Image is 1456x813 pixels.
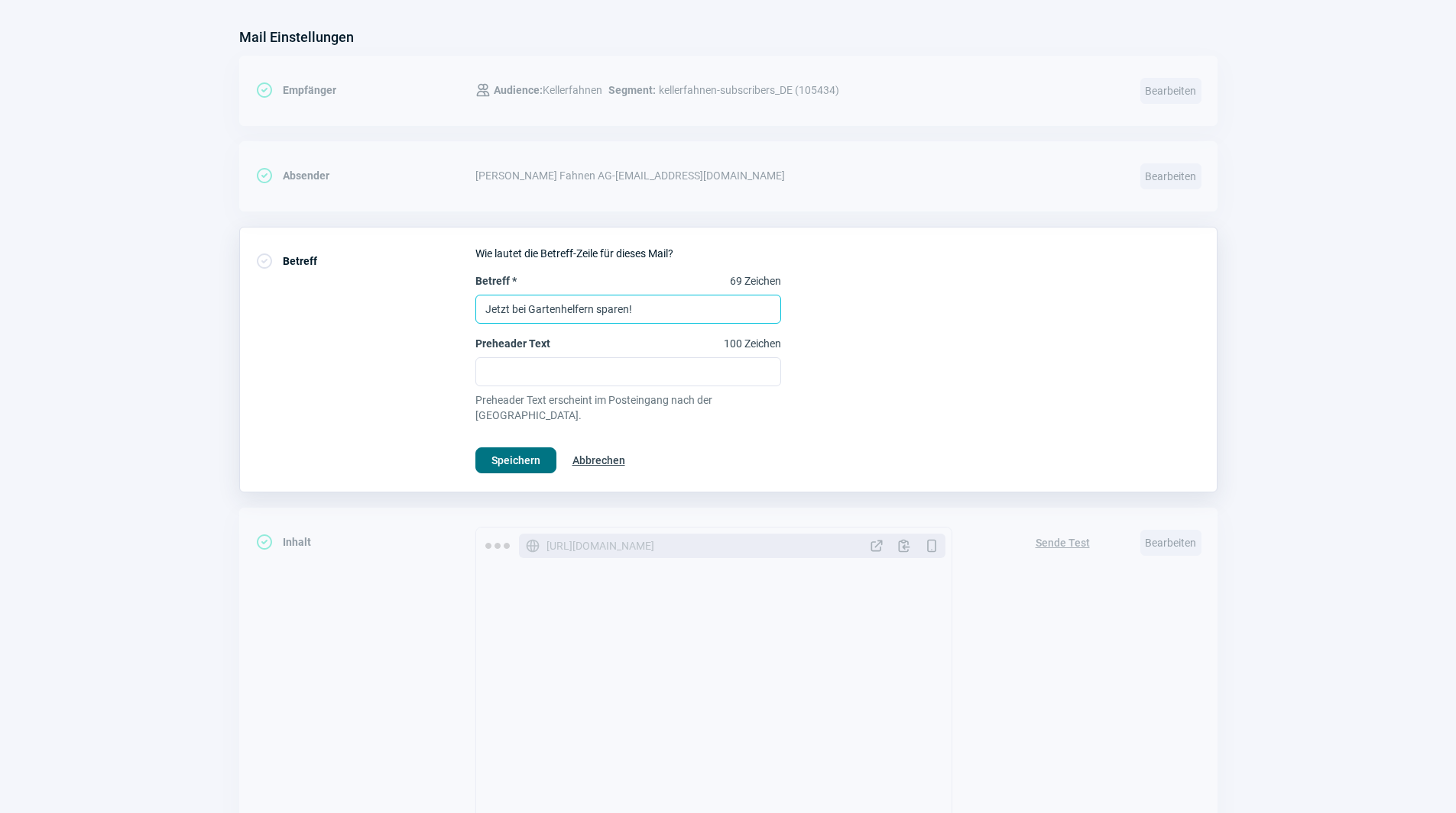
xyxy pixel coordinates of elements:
[1140,163,1201,189] span: Bearbeiten
[255,160,475,191] div: Absender
[475,336,550,351] span: Preheader Text
[475,273,517,289] span: Betreff *
[475,357,781,386] input: Preheader Text100 Zeichen
[475,392,781,423] span: Preheader Text erscheint im Posteingang nach der [GEOGRAPHIC_DATA].
[491,448,540,473] span: Speichern
[572,448,625,473] span: Abbrechen
[494,84,543,96] span: Audience:
[255,527,475,557] div: Inhalt
[608,81,656,99] span: Segment:
[556,447,641,473] button: Abbrechen
[1020,527,1106,556] button: Sende Test
[255,75,475,105] div: Empfänger
[1036,531,1090,555] span: Sende Test
[1140,78,1201,104] span: Bearbeiten
[724,336,781,351] span: 100 Zeichen
[730,273,781,289] span: 69 Zeichen
[494,81,602,99] span: Kellerfahnen
[475,75,839,105] div: kellerfahnen-subscribers_DE (105434)
[475,295,781,324] input: Betreff *69 Zeichen
[546,538,654,553] span: [URL][DOMAIN_NAME]
[255,246,475,276] div: Betreff
[475,160,1122,191] div: [PERSON_NAME] Fahnen AG - [EMAIL_ADDRESS][DOMAIN_NAME]
[1140,530,1201,556] span: Bearbeiten
[475,246,1201,261] div: Wie lautet die Betreff-Zeile für dieses Mail?
[475,447,556,473] button: Speichern
[239,25,354,50] h3: Mail Einstellungen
